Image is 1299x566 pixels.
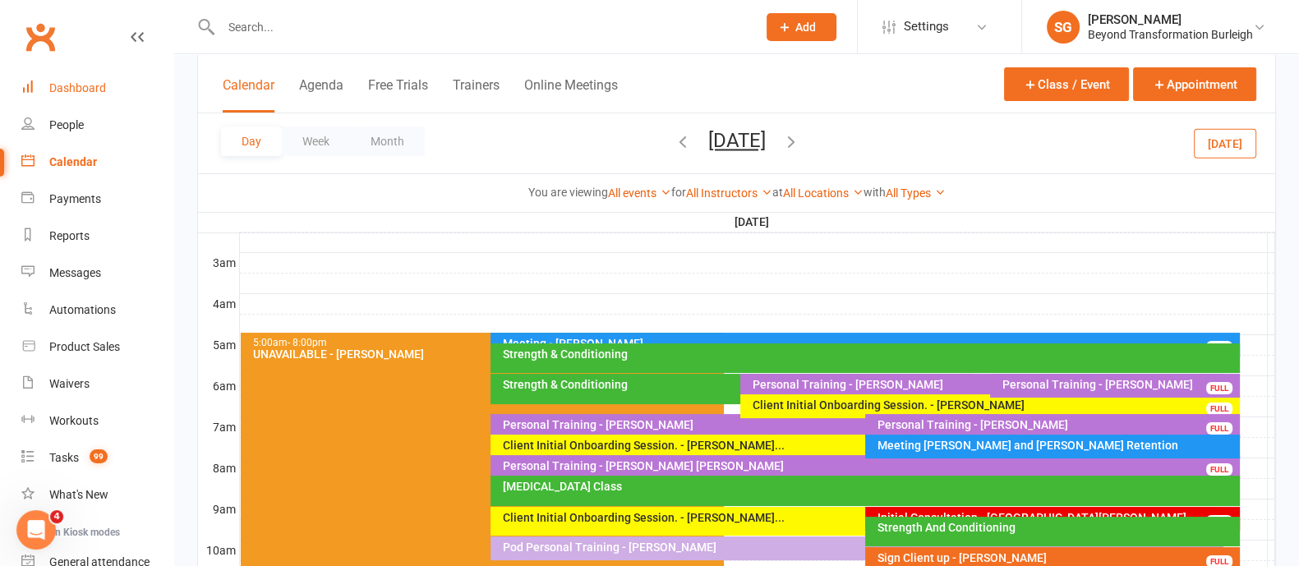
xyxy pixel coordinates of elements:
div: Client Initial Onboarding Session. - [PERSON_NAME]... [502,439,1219,451]
div: Personal Training - [PERSON_NAME] [1002,379,1237,390]
div: [PERSON_NAME] [1088,12,1253,27]
button: Trainers [453,77,500,113]
a: Dashboard [21,70,173,107]
span: Settings [904,8,949,45]
div: What's New [49,488,108,501]
button: Class / Event [1004,67,1129,101]
a: Automations [21,292,173,329]
div: SG [1047,11,1080,44]
button: Add [767,13,836,41]
a: People [21,107,173,144]
div: Messages [49,266,101,279]
span: 99 [90,449,108,463]
a: Calendar [21,144,173,181]
a: Workouts [21,403,173,439]
div: FULL [1206,382,1232,394]
div: Personal Training - [PERSON_NAME] [502,419,1219,430]
button: Appointment [1133,67,1256,101]
th: 9am [198,499,239,519]
div: Client Initial Onboarding Session. - [PERSON_NAME]... [502,512,1219,523]
button: Agenda [299,77,343,113]
div: Dashboard [49,81,106,94]
a: Product Sales [21,329,173,366]
input: Search... [216,16,745,39]
button: Day [221,127,282,156]
strong: for [671,186,686,199]
div: Personal Training - [PERSON_NAME] [PERSON_NAME] [502,460,1236,472]
div: Workouts [49,414,99,427]
a: Reports [21,218,173,255]
div: FULL [1206,403,1232,415]
div: 5:00am [252,338,721,348]
a: Payments [21,181,173,218]
div: Automations [49,303,116,316]
th: 8am [198,458,239,478]
div: Sign Client up - [PERSON_NAME] [877,552,1237,564]
div: Personal Training - [PERSON_NAME] [752,379,1220,390]
a: What's New [21,476,173,513]
div: Tasks [49,451,79,464]
div: FULL [1206,422,1232,435]
th: 5am [198,334,239,355]
button: [DATE] [1194,128,1256,158]
strong: at [772,186,783,199]
div: Beyond Transformation Burleigh [1088,27,1253,42]
span: Add [795,21,816,34]
th: [DATE] [239,212,1268,232]
div: [MEDICAL_DATA] Class [502,481,1236,492]
div: UNAVAILABLE - [PERSON_NAME] [252,348,721,360]
button: Online Meetings [524,77,618,113]
th: 4am [198,293,239,314]
button: [DATE] [708,129,766,152]
th: 3am [198,252,239,273]
div: Strength & Conditioning [502,348,1236,360]
div: FULL [1206,515,1232,527]
div: Meeting [PERSON_NAME] and [PERSON_NAME] Retention [877,439,1237,451]
a: Clubworx [20,16,61,58]
div: Pod Personal Training - [PERSON_NAME] [502,541,1219,553]
div: Payments [49,192,101,205]
div: Product Sales [49,340,120,353]
strong: You are viewing [528,186,608,199]
strong: with [864,186,886,199]
a: Messages [21,255,173,292]
span: 4 [50,510,63,523]
a: Waivers [21,366,173,403]
div: FULL [1206,341,1232,353]
button: Month [350,127,425,156]
div: FULL [1206,463,1232,476]
div: Strength And Conditioning [877,522,1237,533]
div: People [49,118,84,131]
div: Initial Consultation - [GEOGRAPHIC_DATA][PERSON_NAME] [877,512,1237,523]
button: Calendar [223,77,274,113]
div: Reports [49,229,90,242]
a: All Locations [783,186,864,200]
div: Strength & Conditioning [502,379,970,390]
div: Calendar [49,155,97,168]
div: Client Initial Onboarding Session. - [PERSON_NAME] [752,399,1237,411]
iframe: Intercom live chat [16,510,56,550]
button: Free Trials [368,77,428,113]
th: 6am [198,375,239,396]
div: Personal Training - [PERSON_NAME] [877,419,1237,430]
th: 7am [198,416,239,437]
div: Waivers [49,377,90,390]
a: All Types [886,186,946,200]
div: Meeting - [PERSON_NAME] [502,338,1236,349]
span: - 8:00pm [288,337,327,348]
button: Week [282,127,350,156]
a: All Instructors [686,186,772,200]
a: Tasks 99 [21,439,173,476]
a: All events [608,186,671,200]
th: 10am [198,540,239,560]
